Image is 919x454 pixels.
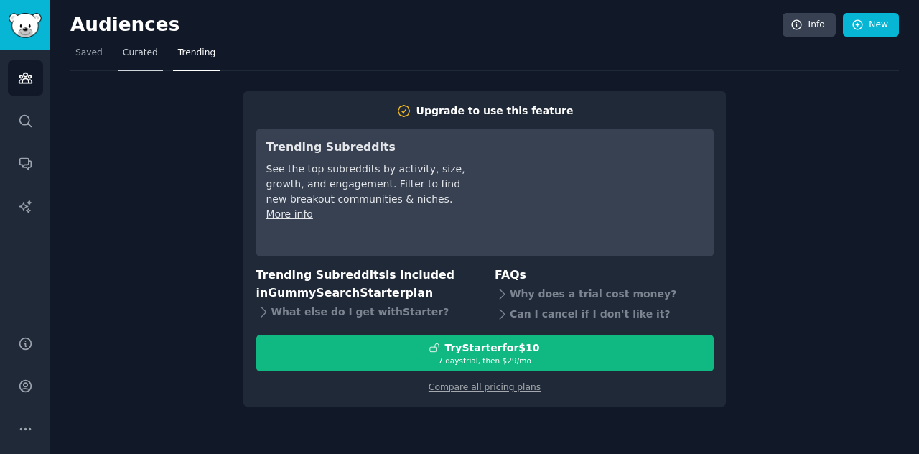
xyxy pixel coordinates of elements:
[266,208,313,220] a: More info
[783,13,836,37] a: Info
[266,162,468,207] div: See the top subreddits by activity, size, growth, and engagement. Filter to find new breakout com...
[429,382,541,392] a: Compare all pricing plans
[75,47,103,60] span: Saved
[268,286,405,300] span: GummySearch Starter
[495,305,714,325] div: Can I cancel if I don't like it?
[444,340,539,356] div: Try Starter for $10
[257,356,713,366] div: 7 days trial, then $ 29 /mo
[173,42,220,71] a: Trending
[495,267,714,284] h3: FAQs
[70,42,108,71] a: Saved
[70,14,783,37] h2: Audiences
[416,103,574,119] div: Upgrade to use this feature
[266,139,468,157] h3: Trending Subreddits
[256,335,714,371] button: TryStarterfor$107 daystrial, then $29/mo
[118,42,163,71] a: Curated
[256,267,475,302] h3: Trending Subreddits is included in plan
[123,47,158,60] span: Curated
[9,13,42,38] img: GummySearch logo
[178,47,215,60] span: Trending
[256,302,475,322] div: What else do I get with Starter ?
[843,13,899,37] a: New
[495,284,714,305] div: Why does a trial cost money?
[488,139,704,246] iframe: YouTube video player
